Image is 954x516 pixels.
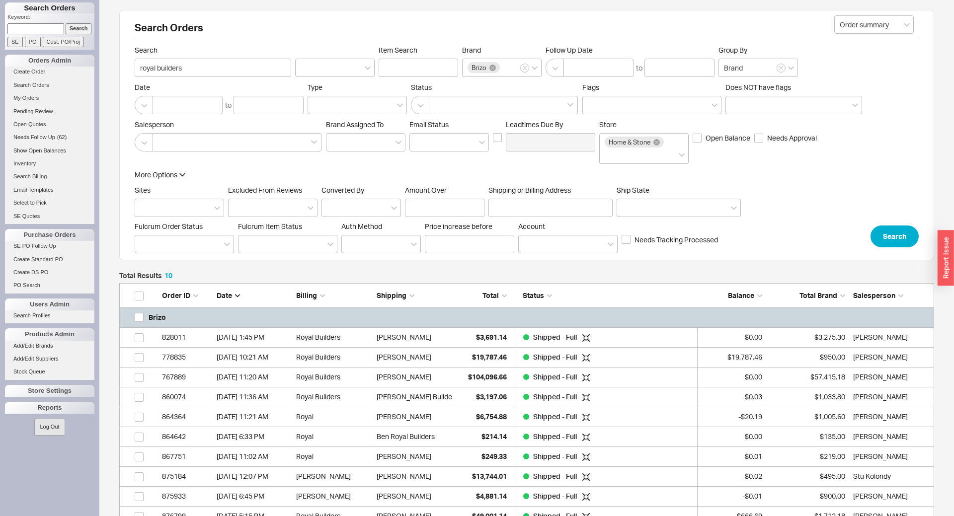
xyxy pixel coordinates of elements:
span: Does NOT have flags [725,83,791,91]
span: Search [135,46,291,55]
span: $3,691.14 [476,333,507,341]
a: Search Profiles [5,310,94,321]
input: Search [135,59,291,77]
div: Reports [5,402,94,414]
div: $0.00 [703,327,762,347]
a: Add/Edit Suppliers [5,354,94,364]
div: Purchase Orders [5,229,94,241]
span: Brand [462,46,481,54]
span: $3,275.30 [814,333,845,341]
span: Order ID [162,291,190,299]
input: Needs Tracking Processed [622,235,631,244]
input: Ship State [622,202,629,214]
a: 875933[DATE] 6:45 PM[PERSON_NAME][PERSON_NAME]$4,881.14Shipped - Full -$0.01$900.00[PERSON_NAME] [119,487,934,507]
input: Fulcrum Order Status [140,238,147,250]
input: Flags [588,99,595,111]
input: Auth Method [347,238,354,250]
div: 864642 [162,427,212,446]
span: $214.14 [481,432,507,441]
div: to [225,100,232,110]
div: Sam Solkowitz [853,446,929,466]
svg: open menu [479,141,485,145]
span: $104,096.66 [468,372,507,381]
div: Shipping [377,291,452,300]
span: $495.00 [820,472,845,480]
div: 12/28/17 12:07 PM [217,466,291,486]
div: 11/9/17 6:45 PM [217,486,291,506]
span: Converted By [321,186,364,194]
span: Follow Up Date [546,46,715,55]
span: Status [523,291,544,299]
span: Balance [728,291,754,299]
span: Ship State [617,186,649,194]
a: Create DS PO [5,267,94,278]
div: 867751 [162,446,212,466]
div: [PERSON_NAME] [377,367,431,387]
input: Store [605,149,612,160]
h5: Brizo [149,307,166,327]
a: Add/Edit Brands [5,341,94,351]
h2: Search Orders [135,23,919,38]
svg: open menu [396,141,401,145]
a: 864364[DATE] 11:21 AMRoyal[PERSON_NAME]$6,754.88Shipped - Full -$20.19$1,005.60[PERSON_NAME] [119,407,934,427]
span: $135.00 [820,432,845,441]
span: Pending Review [13,108,53,114]
input: Type [313,99,320,111]
span: Shipped - Full [533,472,578,480]
div: More Options [135,170,177,180]
input: Cust. PO/Proj [43,37,84,47]
div: Ben Royal Builders [377,427,435,446]
span: Needs Tracking Processed [635,235,718,245]
div: Royal Builders [296,367,372,387]
a: Create Standard PO [5,254,94,265]
svg: open menu [608,242,614,246]
span: Salesperson [135,120,322,129]
div: to [636,63,642,73]
div: Orders Admin [5,55,94,67]
span: Open Balance [706,133,750,143]
span: ( 62 ) [57,134,67,140]
h5: Total Results [119,272,172,279]
div: Date [217,291,291,300]
a: 864642[DATE] 6:33 PMRoyalBen Royal Builders$214.14Shipped - Full $0.00$135.00[PERSON_NAME] [119,427,934,447]
div: Status [515,291,698,300]
span: $219.00 [820,452,845,460]
div: 778835 [162,347,212,367]
div: 875184 [162,466,212,486]
span: Shipping [377,291,406,299]
span: Needs Follow Up [13,134,55,140]
input: SE [7,37,23,47]
div: 860074 [162,387,212,407]
span: Type [308,83,322,91]
div: 6/5/19 11:02 AM [217,446,291,466]
div: Billing [296,291,372,300]
div: Users Admin [5,298,94,310]
div: Total [457,291,507,300]
span: Date [217,291,232,299]
div: Adina Golomb [853,347,929,367]
div: David Fogel [853,327,929,347]
div: $19,787.46 [703,347,762,367]
input: Open Balance [693,134,702,143]
span: Group By [718,46,747,54]
span: Leadtimes Due By [506,120,595,129]
div: 5/10/22 11:36 AM [217,387,291,407]
div: 8/29/24 1:45 PM [217,327,291,347]
div: David Fogel [853,486,929,506]
input: Amount Over [405,199,484,217]
svg: open menu [391,206,397,210]
span: Status [411,83,578,92]
div: [PERSON_NAME] [377,327,431,347]
div: David Fogel [853,407,929,427]
div: 9/7/23 11:20 AM [217,367,291,387]
h1: Search Orders [5,2,94,13]
input: Select... [834,15,914,34]
div: $0.03 [703,387,762,407]
span: $950.00 [820,353,845,361]
div: $0.01 [703,446,762,466]
span: $19,787.46 [472,353,507,361]
div: Royal [296,427,372,446]
a: Search Orders [5,80,94,90]
span: Account [518,222,545,230]
div: $0.00 [703,367,762,387]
